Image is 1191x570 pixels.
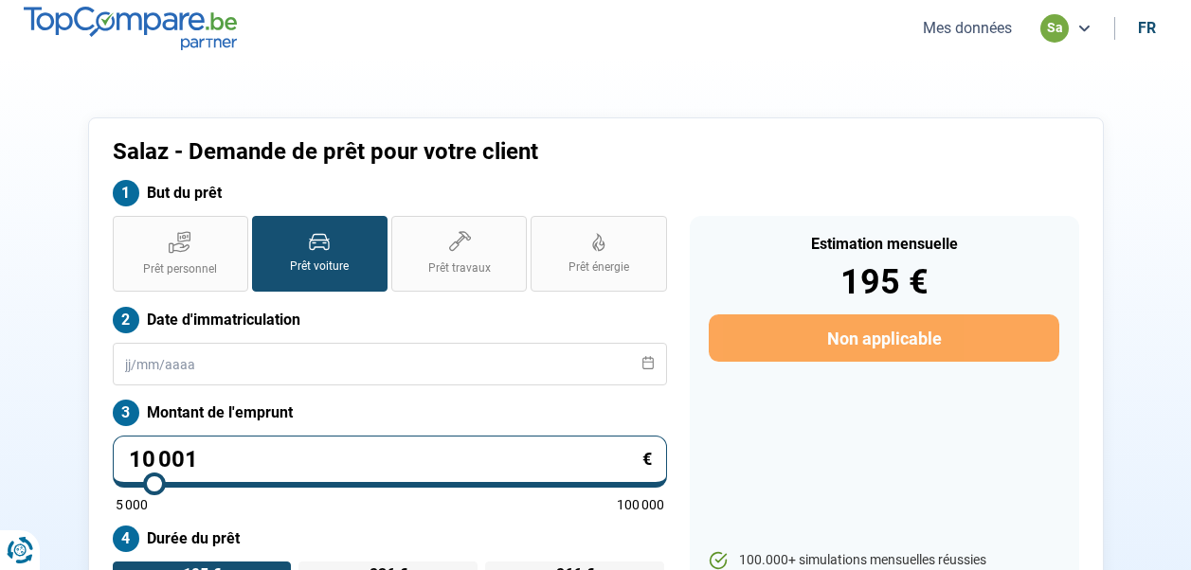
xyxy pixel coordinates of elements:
span: Prêt travaux [428,260,491,276]
div: sa [1040,14,1069,43]
span: 100 000 [617,498,664,511]
img: TopCompare.be [24,7,237,49]
div: 195 € [709,265,1058,299]
span: Prêt personnel [143,261,217,277]
label: But du prêt [113,180,667,206]
li: 100.000+ simulations mensuelles réussies [709,551,1058,570]
h1: Salaz - Demande de prêt pour votre client [113,138,832,166]
span: Prêt voiture [290,258,349,275]
button: Mes données [917,18,1018,38]
span: 5 000 [116,498,148,511]
button: Non applicable [709,314,1058,362]
div: fr [1138,19,1156,37]
label: Montant de l'emprunt [113,400,667,426]
input: jj/mm/aaaa [113,343,667,385]
label: Date d'immatriculation [113,307,667,333]
span: Prêt énergie [568,259,629,276]
span: € [642,451,652,468]
div: Estimation mensuelle [709,237,1058,252]
label: Durée du prêt [113,525,667,552]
